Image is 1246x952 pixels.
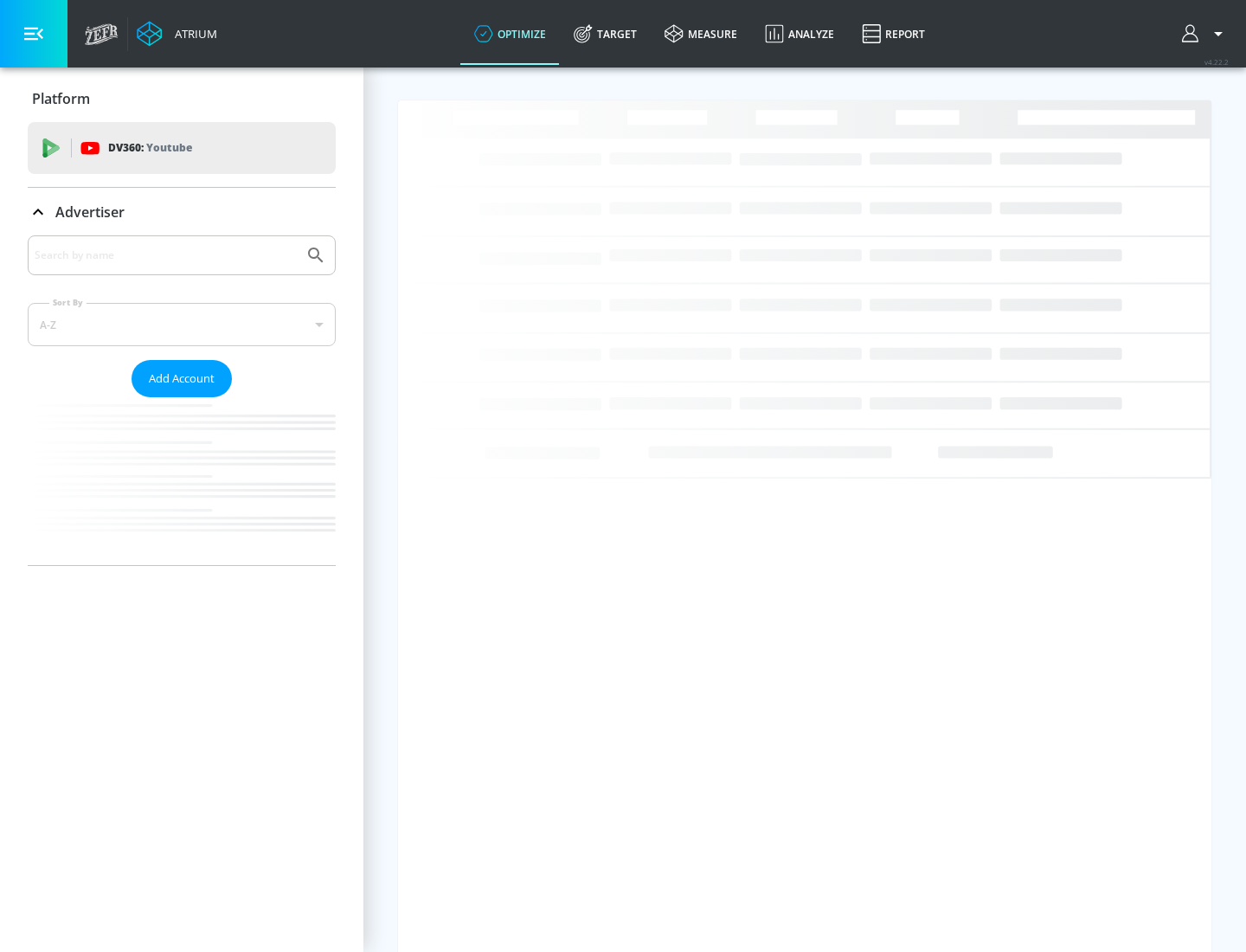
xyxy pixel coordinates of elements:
div: Advertiser [28,188,336,236]
a: Report [848,3,939,65]
a: measure [651,3,751,65]
a: Analyze [751,3,848,65]
input: Search by name [35,244,297,267]
div: Atrium [168,26,217,42]
div: A-Z [28,303,336,346]
p: DV360: [108,138,192,158]
span: v 4.22.2 [1204,57,1229,67]
a: Atrium [137,21,217,47]
p: Advertiser [55,203,125,222]
p: Platform [32,89,90,108]
button: Add Account [132,360,232,397]
span: Add Account [149,369,215,389]
label: Sort By [49,297,87,308]
div: Platform [28,74,336,123]
div: DV360: Youtube [28,122,336,174]
nav: list of Advertiser [28,397,336,565]
a: Target [560,3,651,65]
div: Advertiser [28,235,336,565]
a: optimize [460,3,560,65]
p: Youtube [146,138,192,157]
